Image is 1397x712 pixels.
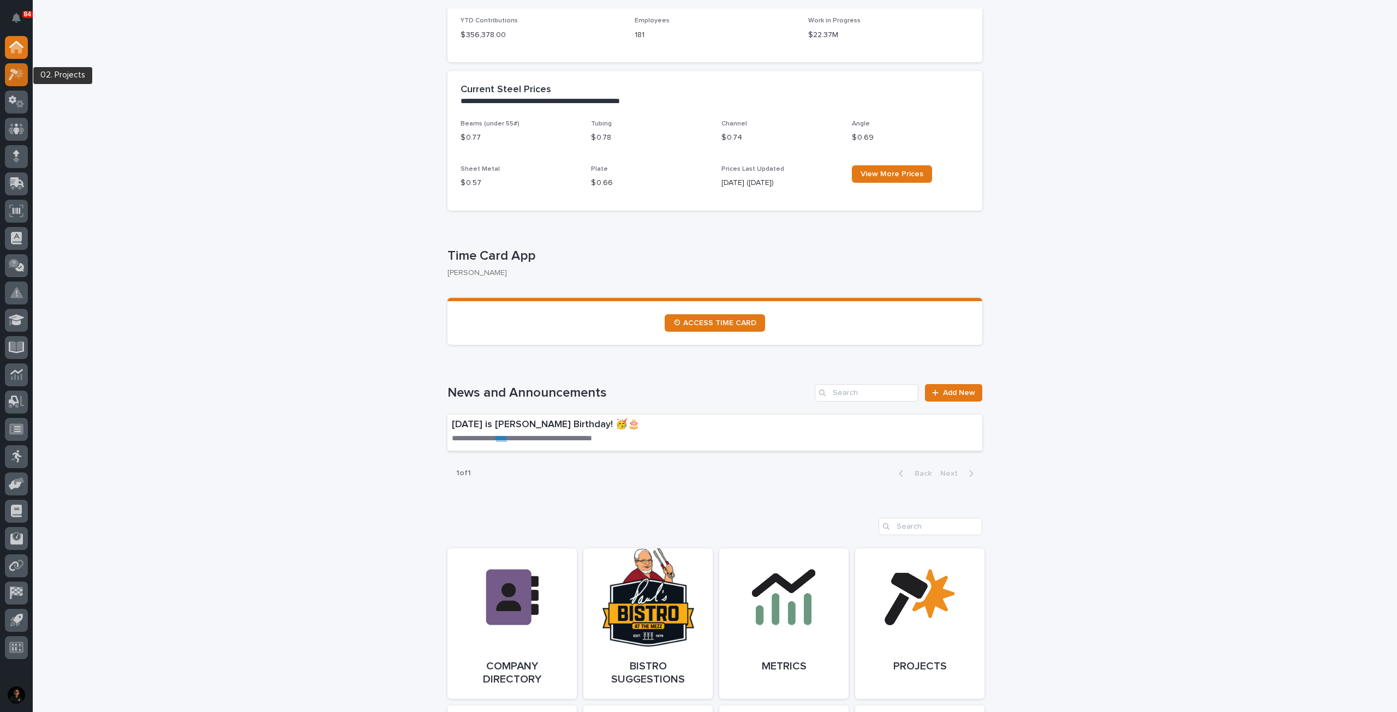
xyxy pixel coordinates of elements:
span: Next [940,470,964,477]
p: 84 [24,10,31,18]
button: Next [936,469,982,478]
div: Notifications84 [14,13,28,31]
span: View More Prices [861,170,923,178]
span: Angle [852,121,870,127]
button: users-avatar [5,684,28,707]
span: Plate [591,166,608,172]
a: View More Prices [852,165,932,183]
a: Projects [855,548,984,699]
span: Tubing [591,121,612,127]
p: Time Card App [447,248,978,264]
a: Company Directory [447,548,577,699]
p: $ 0.74 [721,132,839,143]
input: Search [879,518,982,535]
p: $ 0.69 [852,132,969,143]
h2: Current Steel Prices [461,84,551,96]
span: Add New [943,389,975,397]
a: Metrics [719,548,849,699]
p: 1 of 1 [447,460,480,487]
span: Sheet Metal [461,166,500,172]
p: $22.37M [808,29,969,41]
a: ⏲ ACCESS TIME CARD [665,314,765,332]
span: Back [908,470,932,477]
span: Employees [635,17,670,24]
span: YTD Contributions [461,17,518,24]
h1: News and Announcements [447,385,810,401]
p: [PERSON_NAME] [447,268,974,278]
p: $ 0.78 [591,132,708,143]
a: Bistro Suggestions [583,548,713,699]
button: Back [890,469,936,478]
span: Work in Progress [808,17,861,24]
p: 181 [635,29,796,41]
p: [DATE] is [PERSON_NAME] Birthday! 🥳🎂 [452,419,816,431]
span: ⏲ ACCESS TIME CARD [673,319,756,327]
p: $ 0.66 [591,177,708,189]
input: Search [815,384,918,402]
button: Notifications [5,7,28,29]
span: Beams (under 55#) [461,121,520,127]
p: $ 0.57 [461,177,578,189]
p: $ 356,378.00 [461,29,622,41]
p: $ 0.77 [461,132,578,143]
p: [DATE] ([DATE]) [721,177,839,189]
span: Prices Last Updated [721,166,784,172]
a: Add New [925,384,982,402]
span: Channel [721,121,747,127]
